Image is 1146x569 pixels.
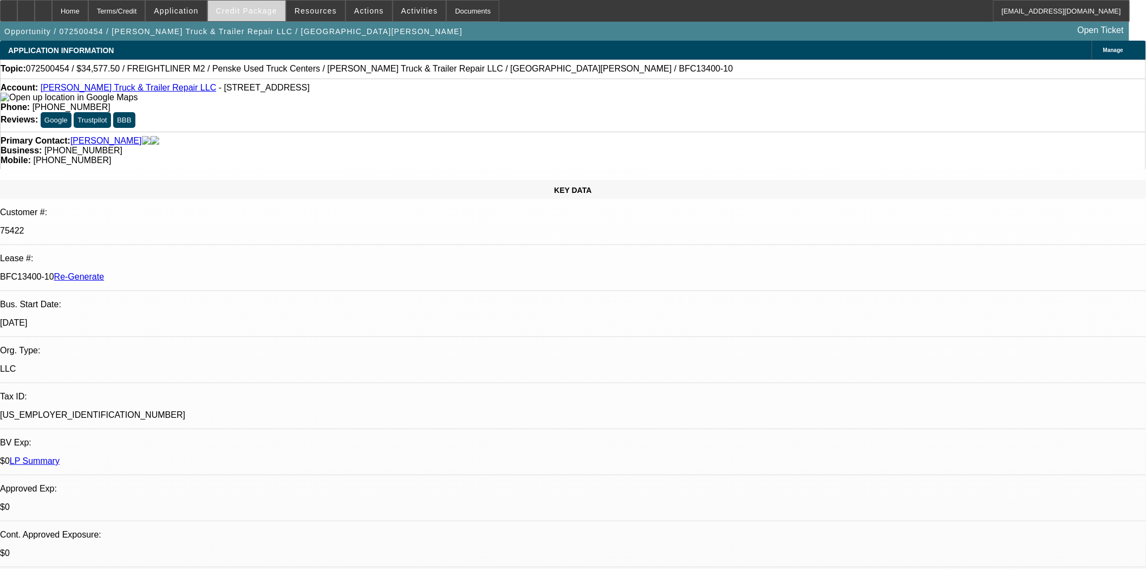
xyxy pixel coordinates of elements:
[1073,21,1128,40] a: Open Ticket
[8,46,114,55] span: APPLICATION INFORMATION
[113,112,135,128] button: BBB
[1,93,138,102] img: Open up location in Google Maps
[1,93,138,102] a: View Google Maps
[346,1,392,21] button: Actions
[146,1,206,21] button: Application
[41,112,71,128] button: Google
[286,1,345,21] button: Resources
[1,115,38,124] strong: Reviews:
[393,1,446,21] button: Activities
[4,27,463,36] span: Opportunity / 072500454 / [PERSON_NAME] Truck & Trailer Repair LLC / [GEOGRAPHIC_DATA][PERSON_NAME]
[1,136,70,146] strong: Primary Contact:
[1,64,26,74] strong: Topic:
[154,7,198,15] span: Application
[151,136,159,146] img: linkedin-icon.png
[32,102,110,112] span: [PHONE_NUMBER]
[41,83,217,92] a: [PERSON_NAME] Truck & Trailer Repair LLC
[10,456,60,465] a: LP Summary
[208,1,285,21] button: Credit Package
[33,156,111,165] span: [PHONE_NUMBER]
[1103,47,1123,53] span: Manage
[219,83,310,92] span: - [STREET_ADDRESS]
[354,7,384,15] span: Actions
[295,7,337,15] span: Resources
[1,102,30,112] strong: Phone:
[1,83,38,92] strong: Account:
[1,146,42,155] strong: Business:
[401,7,438,15] span: Activities
[216,7,277,15] span: Credit Package
[26,64,733,74] span: 072500454 / $34,577.50 / FREIGHTLINER M2 / Penske Used Truck Centers / [PERSON_NAME] Truck & Trai...
[1,156,31,165] strong: Mobile:
[74,112,110,128] button: Trustpilot
[54,272,105,281] a: Re-Generate
[44,146,122,155] span: [PHONE_NUMBER]
[70,136,142,146] a: [PERSON_NAME]
[554,186,591,195] span: KEY DATA
[142,136,151,146] img: facebook-icon.png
